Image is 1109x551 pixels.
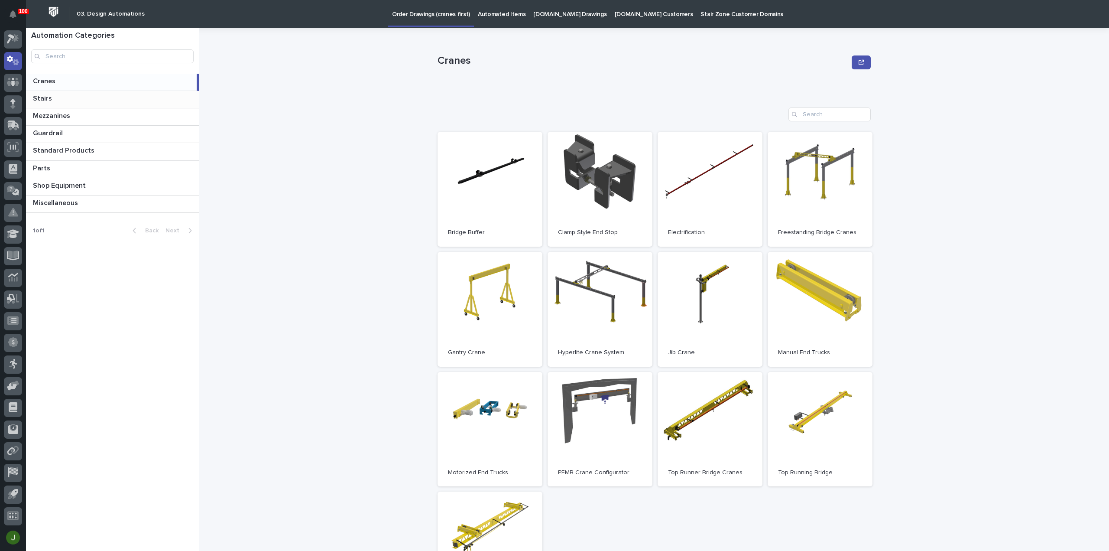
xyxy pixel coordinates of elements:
img: Workspace Logo [45,4,62,20]
p: 1 of 1 [26,220,52,241]
a: PartsParts [26,161,199,178]
p: Freestanding Bridge Cranes [778,229,862,236]
p: Stairs [33,93,54,103]
button: users-avatar [4,528,22,547]
p: Hyperlite Crane System [558,349,642,356]
p: Clamp Style End Stop [558,229,642,236]
p: Parts [33,163,52,173]
a: Bridge Buffer [438,132,542,247]
a: CranesCranes [26,74,199,91]
span: Next [165,228,185,234]
p: Miscellaneous [33,197,80,207]
h2: 03. Design Automations [77,10,145,18]
p: Electrification [668,229,752,236]
span: Back [140,228,159,234]
a: MezzaninesMezzanines [26,108,199,126]
p: 100 [19,8,28,14]
p: Guardrail [33,127,65,137]
a: MiscellaneousMiscellaneous [26,196,199,213]
a: Electrification [658,132,762,247]
p: Standard Products [33,145,96,155]
a: Clamp Style End Stop [548,132,652,247]
p: Top Running Bridge [778,469,862,476]
input: Search [788,108,871,121]
button: Next [162,227,199,235]
input: Search [31,49,194,63]
a: PEMB Crane Configurator [548,372,652,487]
a: Standard ProductsStandard Products [26,143,199,160]
a: Shop EquipmentShop Equipment [26,178,199,196]
h1: Automation Categories [31,31,194,41]
a: Manual End Trucks [768,252,872,367]
a: GuardrailGuardrail [26,126,199,143]
a: Hyperlite Crane System [548,252,652,367]
p: Cranes [438,55,848,67]
p: Shop Equipment [33,180,88,190]
div: Notifications100 [11,10,22,24]
p: Mezzanines [33,110,72,120]
button: Back [126,227,162,235]
a: Gantry Crane [438,252,542,367]
a: Top Runner Bridge Cranes [658,372,762,487]
p: Bridge Buffer [448,229,532,236]
a: Top Running Bridge [768,372,872,487]
p: Cranes [33,75,57,85]
a: StairsStairs [26,91,199,108]
a: Motorized End Trucks [438,372,542,487]
p: Top Runner Bridge Cranes [668,469,752,476]
p: Manual End Trucks [778,349,862,356]
p: Motorized End Trucks [448,469,532,476]
p: Jib Crane [668,349,752,356]
a: Jib Crane [658,252,762,367]
p: PEMB Crane Configurator [558,469,642,476]
a: Freestanding Bridge Cranes [768,132,872,247]
button: Notifications [4,5,22,23]
p: Gantry Crane [448,349,532,356]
